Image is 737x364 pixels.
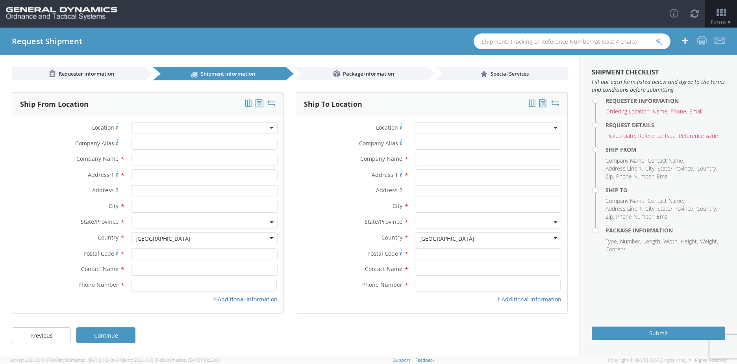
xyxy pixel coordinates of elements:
[606,165,643,173] li: Address Line 1
[645,205,656,213] li: City
[201,70,255,77] span: Shipment information
[643,238,661,245] li: Length
[496,295,561,303] a: Additional Information
[71,357,119,363] span: master, [DATE] 10:43:43
[592,327,725,340] button: Submit
[59,70,114,77] span: Requester information
[367,250,398,257] span: Postal Code
[362,281,402,288] span: Phone Number
[98,234,119,241] span: Country
[608,357,728,363] span: Copyright © [DATE]-[DATE] Agistix Inc., All Rights Reserved
[393,202,402,210] span: City
[419,235,474,243] div: [GEOGRAPHIC_DATA]
[657,173,670,180] li: Email
[657,205,694,213] li: State/Province
[135,235,191,243] div: [GEOGRAPHIC_DATA]
[474,33,670,49] input: Shipment, Tracking or Reference Number (at least 4 chars)
[491,70,529,77] span: Special Services
[88,171,114,178] span: Address 1
[606,205,643,213] li: Address Line 1
[76,327,135,343] a: Continue
[663,238,679,245] li: Width
[606,245,626,253] li: Content
[606,98,725,104] h4: Requester Information
[78,281,119,288] span: Phone Number
[376,124,398,131] span: Location
[653,108,668,115] li: Name
[83,250,114,257] span: Postal Code
[76,155,119,162] span: Company Name
[645,165,656,173] li: City
[365,218,402,225] span: State/Province
[393,357,410,363] a: Support
[9,357,119,363] span: Server: 2025.20.0-970904bc0f3
[616,173,655,180] li: Phone Number
[616,213,655,221] li: Phone Number
[6,7,117,20] img: gd-ots-0c3321f2eb4c994f95cb.png
[12,327,71,343] a: Previous
[212,295,278,303] a: Additional Information
[592,78,725,94] span: Fill out each form listed below and agree to the terms and conditions before submitting
[20,100,89,108] h3: Ship From Location
[415,357,435,363] a: Feedback
[81,218,119,225] span: State/Province
[700,238,718,245] li: Weight
[606,147,725,152] h4: Ship From
[381,234,402,241] span: Country
[12,67,145,80] a: Requester information
[648,157,684,165] li: Contact Name
[172,357,220,363] span: master, [DATE] 10:25:00
[92,124,114,131] span: Location
[711,18,731,26] span: Forms
[81,265,119,273] span: Contact Name
[359,139,398,147] span: Company Alias
[657,165,694,173] li: State/Province
[606,187,725,193] h4: Ship To
[727,19,731,26] span: ▼
[92,186,119,194] span: Address 2
[638,132,677,140] li: Reference type
[681,238,698,245] li: Height
[75,139,114,147] span: Company Alias
[372,171,398,178] span: Address 1
[304,100,362,108] h3: Ship To Location
[606,173,614,180] li: Zip
[606,122,725,128] h4: Request Details
[606,227,725,233] h4: Package Information
[606,238,618,245] li: Type
[153,67,286,80] a: Shipment information
[294,67,427,80] a: Package information
[109,202,119,210] span: City
[606,132,636,140] li: Pickup Date
[360,155,402,162] span: Company Name
[343,70,394,77] span: Package information
[12,37,82,46] h4: Request Shipment
[606,157,646,165] li: Company Name
[365,265,402,273] span: Contact Name
[435,67,568,80] a: Special Services
[696,205,717,213] li: Country
[679,132,718,140] li: Reference value
[689,108,702,115] li: Email
[648,197,684,205] li: Contact Name
[376,186,402,194] span: Address 2
[606,108,651,115] li: Ordering Location
[620,238,641,245] li: Number
[696,165,717,173] li: Country
[606,213,614,221] li: Zip
[657,213,670,221] li: Email
[592,69,725,76] h3: Shipment Checklist
[606,197,646,205] li: Company Name
[670,108,687,115] li: Phone
[120,357,220,363] span: Client: 2025.18.0-37e85b1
